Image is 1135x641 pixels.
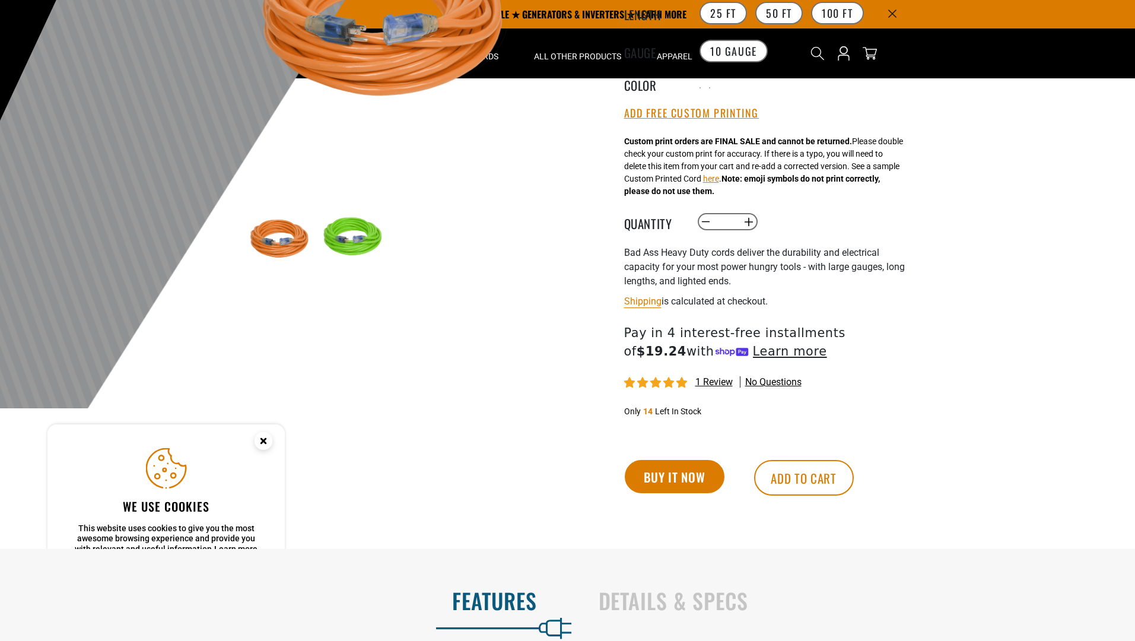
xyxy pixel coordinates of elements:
img: neon green [319,205,387,274]
h2: Features [25,588,537,613]
strong: Custom print orders are FINAL SALE and cannot be returned. [624,137,852,146]
label: 10 Gauge [700,40,768,62]
span: 5.00 stars [624,377,689,389]
label: 100 FT [811,2,864,24]
span: 1 review [695,376,733,388]
h2: Details & Specs [599,588,1111,613]
button: Buy it now [625,460,724,493]
label: 50 FT [755,2,803,24]
legend: Color [624,76,683,91]
span: Bad Ass Heavy Duty cords deliver the durability and electrical capacity for your most power hungr... [624,247,905,287]
strong: Note: emoji symbols do not print correctly, please do not use them. [624,174,880,196]
legend: Gauge [624,43,683,59]
legend: Length [624,5,683,21]
label: Quantity [624,214,683,230]
span: Only [624,407,641,416]
span: No questions [745,376,802,389]
button: Add Free Custom Printing [624,107,759,120]
label: 25 FT [700,2,747,24]
img: orange [247,205,316,274]
button: Add to cart [754,460,854,496]
span: Left In Stock [655,407,701,416]
a: Shipping [624,296,662,307]
button: here [703,173,719,185]
div: Please double check your custom print for accuracy. If there is a typo, you will need to delete t... [624,135,903,198]
div: is calculated at checkout. [624,293,915,309]
span: 14 [643,407,653,416]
